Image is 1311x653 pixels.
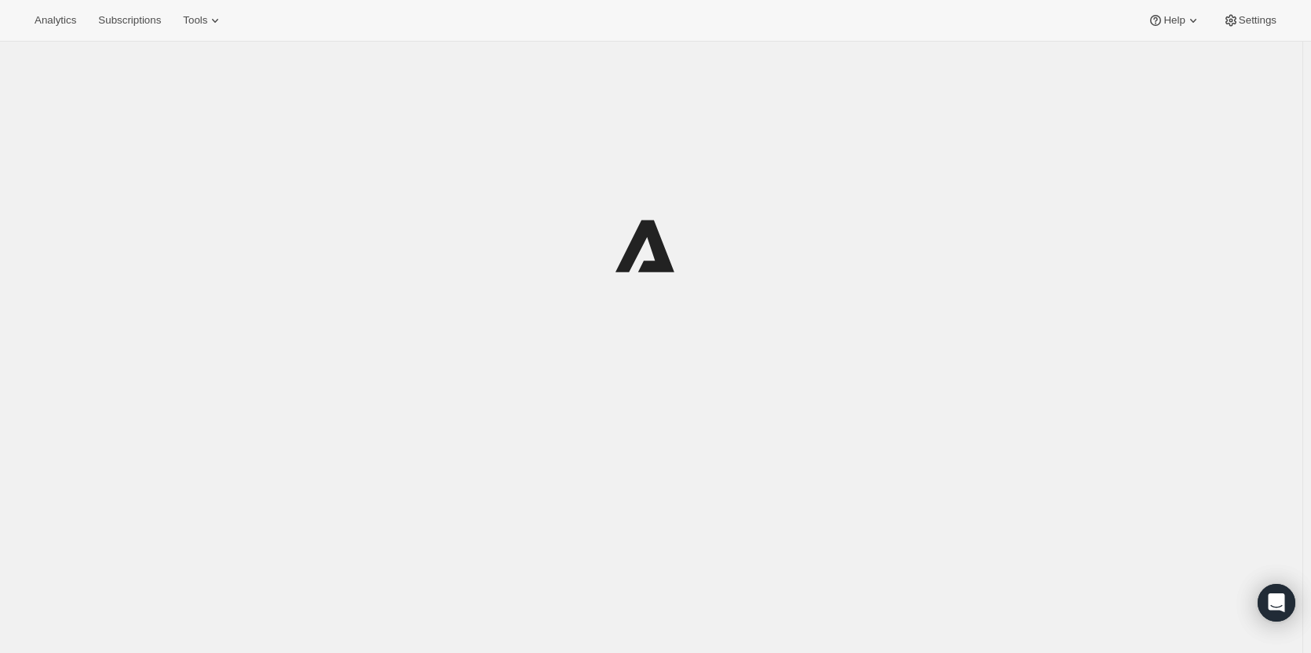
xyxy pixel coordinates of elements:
[183,14,207,27] span: Tools
[35,14,76,27] span: Analytics
[1258,584,1295,622] div: Open Intercom Messenger
[1138,9,1210,31] button: Help
[89,9,170,31] button: Subscriptions
[1214,9,1286,31] button: Settings
[98,14,161,27] span: Subscriptions
[1163,14,1185,27] span: Help
[173,9,232,31] button: Tools
[1239,14,1276,27] span: Settings
[25,9,86,31] button: Analytics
